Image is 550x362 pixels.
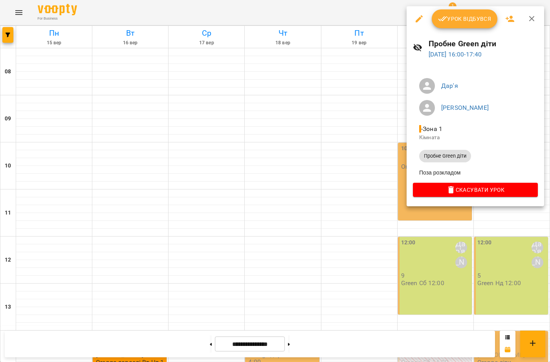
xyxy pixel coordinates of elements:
span: Урок відбувся [438,14,491,24]
button: Урок відбувся [432,9,498,28]
span: Скасувати Урок [419,185,532,195]
a: [PERSON_NAME] [441,104,489,111]
span: - Зона 1 [419,125,444,133]
a: [DATE] 16:00-17:40 [429,51,482,58]
h6: Пробне Green діти [429,38,538,50]
a: Дар'я [441,82,458,89]
span: Пробне Green діти [419,153,471,160]
button: Скасувати Урок [413,183,538,197]
li: Поза розкладом [413,166,538,180]
p: Кімната [419,134,532,142]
